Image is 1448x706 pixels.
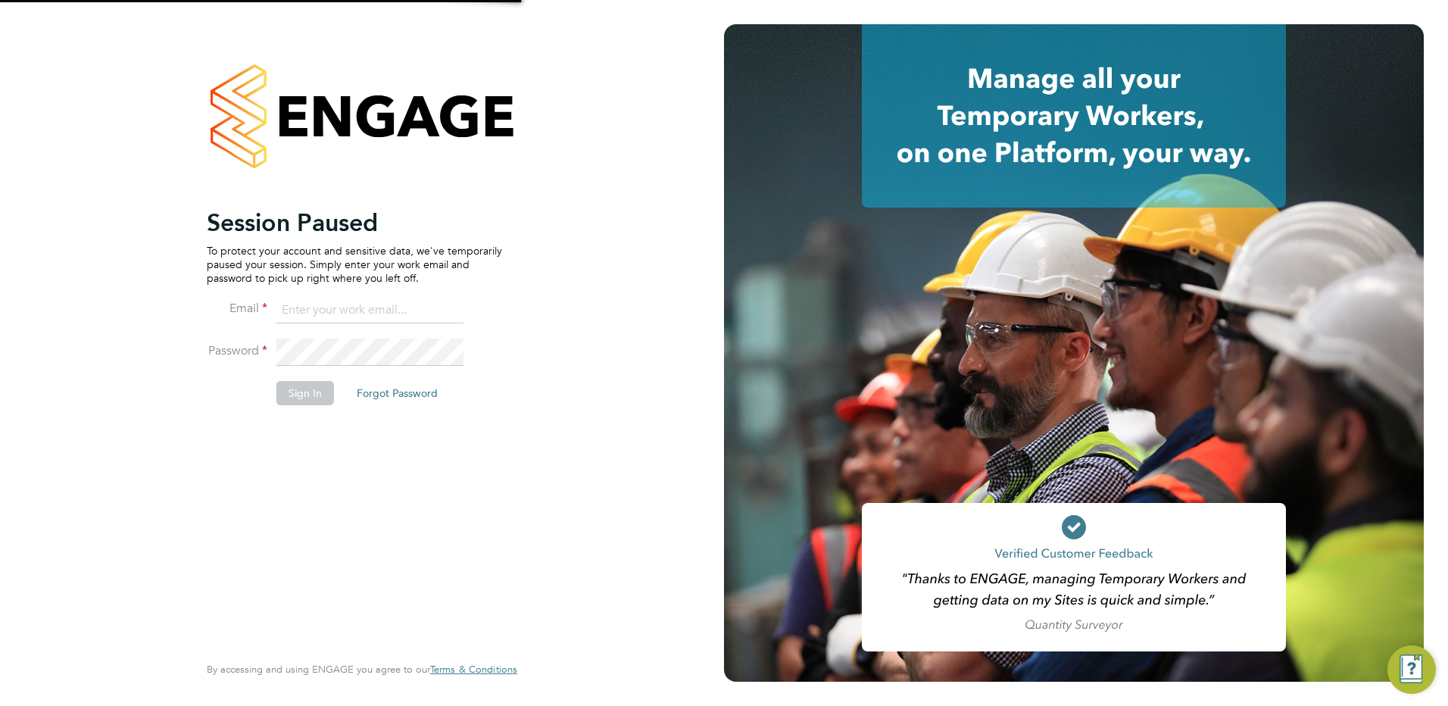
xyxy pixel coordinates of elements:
[276,297,463,324] input: Enter your work email...
[207,244,502,286] p: To protect your account and sensitive data, we've temporarily paused your session. Simply enter y...
[207,343,267,359] label: Password
[207,301,267,317] label: Email
[207,208,502,238] h2: Session Paused
[430,664,517,676] a: Terms & Conditions
[430,663,517,676] span: Terms & Conditions
[276,381,334,405] button: Sign In
[207,663,517,676] span: By accessing and using ENGAGE you agree to our
[1387,645,1436,694] button: Engage Resource Center
[345,381,450,405] button: Forgot Password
